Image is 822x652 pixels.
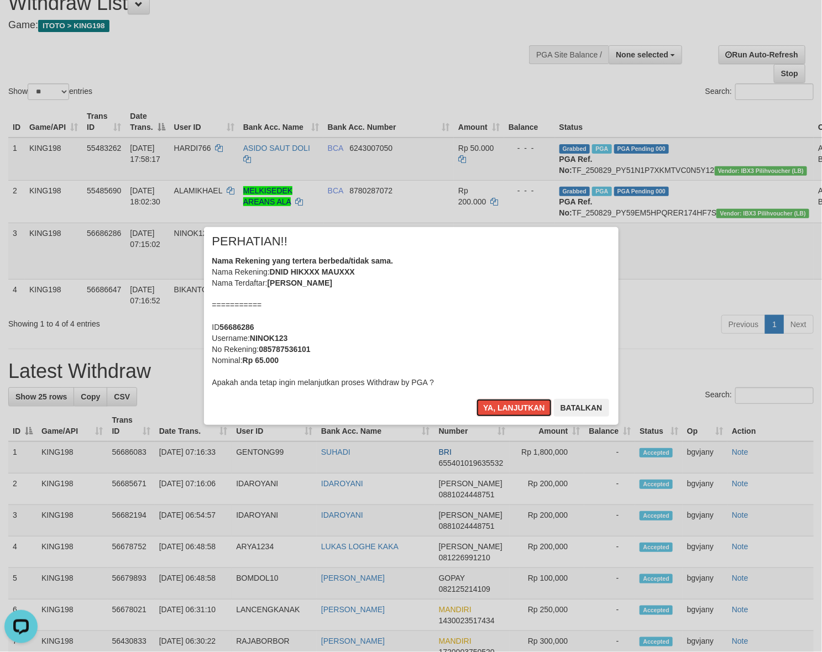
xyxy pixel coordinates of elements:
[212,236,288,247] span: PERHATIAN!!
[270,267,355,276] b: DNID HIKXXX MAUXXX
[268,278,332,287] b: [PERSON_NAME]
[554,399,609,417] button: Batalkan
[212,255,610,388] div: Nama Rekening: Nama Terdaftar: =========== ID Username: No Rekening: Nominal: Apakah anda tetap i...
[220,323,254,332] b: 56686286
[250,334,287,343] b: NINOK123
[4,4,38,38] button: Open LiveChat chat widget
[259,345,310,354] b: 085787536101
[212,256,394,265] b: Nama Rekening yang tertera berbeda/tidak sama.
[243,356,279,365] b: Rp 65.000
[477,399,552,417] button: Ya, lanjutkan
